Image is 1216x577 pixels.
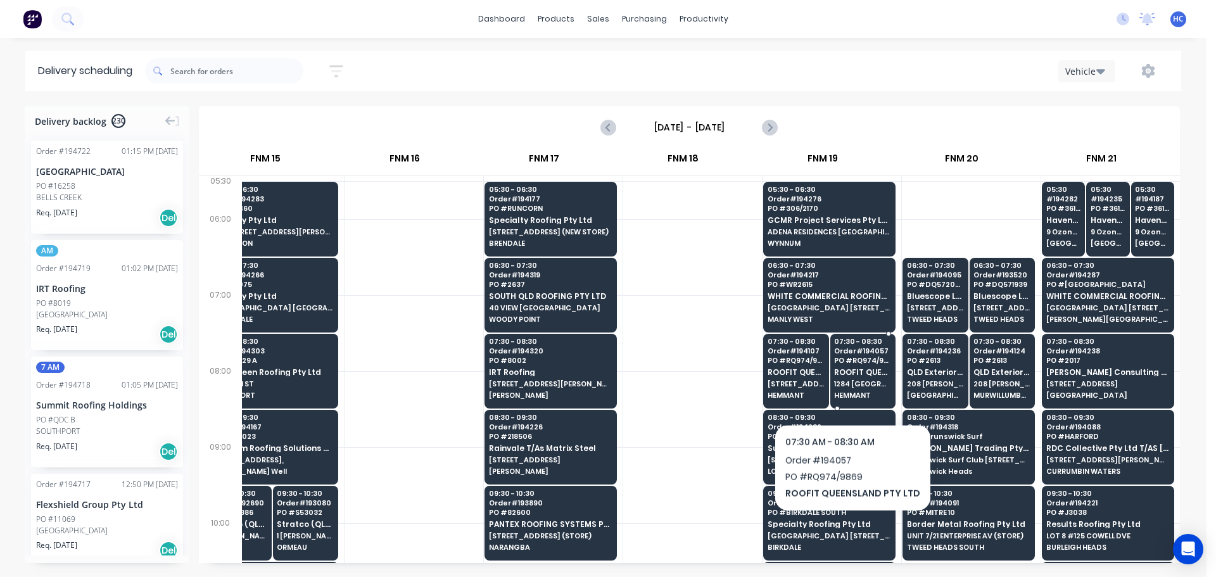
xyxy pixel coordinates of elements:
span: Order # 194232 [768,423,890,431]
span: PO # 36134 [1046,205,1081,212]
span: QLD Exterior solutions Pty Ltd [907,368,963,376]
span: 09:30 - 10:30 [1046,490,1169,497]
span: [GEOGRAPHIC_DATA] [GEOGRAPHIC_DATA] [210,304,333,312]
span: [STREET_ADDRESS] (NEW STORE) [489,228,612,236]
span: [GEOGRAPHIC_DATA] [STREET_ADDRESS] [1046,304,1169,312]
span: [GEOGRAPHIC_DATA] [907,391,963,399]
span: Order # 194057 [834,347,890,355]
span: Dowbury Pty Ltd [210,216,333,224]
div: 07:00 [199,288,242,364]
div: FNM 20 [892,148,1031,175]
span: WHITE COMMERCIAL ROOFING PTY LTD [768,292,890,300]
div: PO #16258 [36,181,75,192]
div: Order # 194719 [36,263,91,274]
span: # 194187 [1135,195,1170,203]
span: 06:30 - 07:30 [210,262,333,269]
span: [STREET_ADDRESS] [768,456,890,464]
span: UNIT 7/21 ENTERPRISE AV (STORE) [907,532,1030,540]
span: MICHELIN ST [210,380,333,388]
span: Order # 194124 [973,347,1030,355]
span: [PERSON_NAME] Consulting Pty Ltd [1046,368,1169,376]
span: 06:30 - 07:30 [907,262,963,269]
span: Specialty Roofing Pty Ltd [489,216,612,224]
span: Havendeen Roofing Pty Ltd [1091,216,1125,224]
span: [STREET_ADDRESS] (STORE) [973,304,1030,312]
span: 09:30 - 10:30 [489,490,612,497]
div: Del [159,325,178,344]
span: Req. [DATE] [36,540,77,551]
span: [PERSON_NAME] [489,467,612,475]
div: 01:05 PM [DATE] [122,379,178,391]
div: Flexshield Group Pty Ltd [36,498,178,511]
span: BURLEIGH HEADS [1046,543,1169,551]
span: PO # RQ974/9869 [834,357,890,364]
span: RDC Collective Pty Ltd T/AS [PERSON_NAME] Metal Roofing [1046,444,1169,452]
span: [GEOGRAPHIC_DATA] [STREET_ADDRESS] [768,532,890,540]
span: [STREET_ADDRESS] (STORE) [489,532,612,540]
img: Factory [23,10,42,29]
span: Brunswick Surf Club [STREET_ADDRESS] [907,456,1030,464]
div: 01:02 PM [DATE] [122,263,178,274]
span: PO # 2613 [907,357,963,364]
span: Order # 194226 [489,423,612,431]
span: Order # 194091 [907,499,1030,507]
span: 06:30 - 07:30 [489,262,612,269]
span: 08:30 - 09:30 [768,414,890,421]
span: SOUTH QLD ROOFING PTY LTD [489,292,612,300]
span: 05:30 - 06:30 [489,186,612,193]
span: PO # 82600 [489,509,612,516]
div: purchasing [616,10,673,29]
span: Order # 194238 [1046,347,1169,355]
span: 05:30 [1091,186,1125,193]
span: [PERSON_NAME] [489,391,612,399]
span: Border Metal Roofing Pty Ltd [907,520,1030,528]
span: 208 [PERSON_NAME] DVE [973,380,1030,388]
span: Order # 194276 [768,195,890,203]
span: Brunswick Heads [907,467,1030,475]
div: Open Intercom Messenger [1173,534,1203,564]
div: FNM 15 [196,148,334,175]
div: FNM 17 [474,148,613,175]
span: 07:30 - 08:30 [1046,338,1169,345]
span: PO # 36133 B [1135,205,1170,212]
span: TWEED HEADS [973,315,1030,323]
div: Del [159,442,178,461]
span: 40 VIEW [GEOGRAPHIC_DATA] [489,304,612,312]
span: PO # J3038 [1046,509,1169,516]
span: 230 [111,114,125,128]
span: 07:30 - 08:30 [907,338,963,345]
span: 06:30 - 07:30 [768,262,890,269]
span: [STREET_ADDRESS] (STORE) [907,304,963,312]
span: PO # 94075 [210,281,333,288]
span: PO # BIRKDALE SOUTH [768,509,890,516]
div: 06:00 [199,212,242,288]
div: Order # 194722 [36,146,91,157]
span: PO # Brunswick Surf [907,433,1030,440]
span: 07:30 - 08:30 [489,338,612,345]
span: 06:30 - 07:30 [1046,262,1169,269]
span: PO # RMK 5446/Lota [768,433,890,440]
span: Order # 193520 [973,271,1030,279]
div: 01:15 PM [DATE] [122,146,178,157]
span: LOTA [768,467,890,475]
span: Havendeen Roofing Pty Ltd [210,368,333,376]
span: LOT 8 #125 COWELL DVE [1046,532,1169,540]
span: Order # 194283 [210,195,333,203]
span: HEMMANT [834,391,890,399]
div: BELLS CREEK [36,192,178,203]
span: [GEOGRAPHIC_DATA] [1135,239,1170,247]
div: FNM 21 [1032,148,1170,175]
span: PANTEX ROOFING SYSTEMS PTY LTD [489,520,612,528]
span: Req. [DATE] [36,324,77,335]
span: # 194235 [1091,195,1125,203]
span: Req. [DATE] [36,207,77,219]
span: Order # 194320 [489,347,612,355]
span: Specialty Roofing Pty Ltd [768,520,890,528]
span: STAPYLTON [210,239,333,247]
span: PO # 94460 [210,205,333,212]
span: MANLY WEST [768,315,890,323]
span: Results Roofing Pty Ltd [1046,520,1169,528]
div: Del [159,541,178,560]
span: 9 Ozone Parade [1046,228,1081,236]
div: Vehicle [1065,65,1102,78]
